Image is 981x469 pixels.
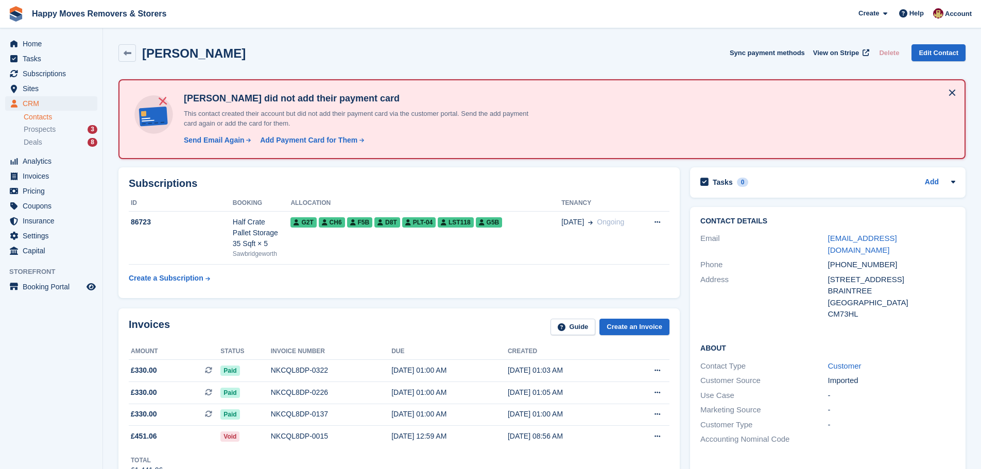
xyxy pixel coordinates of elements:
[9,267,102,277] span: Storefront
[220,388,239,398] span: Paid
[597,218,624,226] span: Ongoing
[700,233,828,256] div: Email
[5,51,97,66] a: menu
[909,8,924,19] span: Help
[5,37,97,51] a: menu
[713,178,733,187] h2: Tasks
[23,214,84,228] span: Insurance
[875,44,903,61] button: Delete
[129,343,220,360] th: Amount
[23,229,84,243] span: Settings
[391,387,508,398] div: [DATE] 01:00 AM
[88,138,97,147] div: 8
[24,124,97,135] a: Prospects 3
[28,5,170,22] a: Happy Moves Removers & Storers
[700,342,955,353] h2: About
[256,135,365,146] a: Add Payment Card for Them
[85,281,97,293] a: Preview store
[271,409,392,420] div: NKCQL8DP-0137
[599,319,669,336] a: Create an Invoice
[290,217,316,228] span: G2T
[129,217,233,228] div: 86723
[131,387,157,398] span: £330.00
[23,184,84,198] span: Pricing
[5,169,97,183] a: menu
[271,431,392,442] div: NKCQL8DP-0015
[142,46,246,60] h2: [PERSON_NAME]
[508,365,624,376] div: [DATE] 01:03 AM
[220,409,239,420] span: Paid
[391,431,508,442] div: [DATE] 12:59 AM
[23,66,84,81] span: Subscriptions
[700,259,828,271] div: Phone
[508,409,624,420] div: [DATE] 01:00 AM
[828,390,955,402] div: -
[23,244,84,258] span: Capital
[700,433,828,445] div: Accounting Nominal Code
[700,419,828,431] div: Customer Type
[561,195,642,212] th: Tenancy
[933,8,943,19] img: Steven Fry
[319,217,345,228] span: CH6
[700,274,828,320] div: Address
[271,387,392,398] div: NKCQL8DP-0226
[5,81,97,96] a: menu
[945,9,972,19] span: Account
[24,125,56,134] span: Prospects
[5,184,97,198] a: menu
[5,199,97,213] a: menu
[180,93,540,105] h4: [PERSON_NAME] did not add their payment card
[5,229,97,243] a: menu
[184,135,245,146] div: Send Email Again
[131,456,163,465] div: Total
[23,199,84,213] span: Coupons
[233,249,291,258] div: Sawbridgeworth
[23,169,84,183] span: Invoices
[88,125,97,134] div: 3
[23,154,84,168] span: Analytics
[23,51,84,66] span: Tasks
[550,319,596,336] a: Guide
[129,178,669,189] h2: Subscriptions
[5,96,97,111] a: menu
[828,297,955,309] div: [GEOGRAPHIC_DATA]
[508,431,624,442] div: [DATE] 08:56 AM
[24,112,97,122] a: Contacts
[700,217,955,225] h2: Contact Details
[828,234,897,254] a: [EMAIL_ADDRESS][DOMAIN_NAME]
[220,343,270,360] th: Status
[220,366,239,376] span: Paid
[24,137,97,148] a: Deals 8
[828,375,955,387] div: Imported
[858,8,879,19] span: Create
[23,280,84,294] span: Booking Portal
[5,214,97,228] a: menu
[737,178,749,187] div: 0
[700,404,828,416] div: Marketing Source
[129,269,210,288] a: Create a Subscription
[347,217,373,228] span: F5B
[700,390,828,402] div: Use Case
[5,244,97,258] a: menu
[508,387,624,398] div: [DATE] 01:05 AM
[374,217,400,228] span: D8T
[260,135,357,146] div: Add Payment Card for Them
[813,48,859,58] span: View on Stripe
[290,195,561,212] th: Allocation
[129,273,203,284] div: Create a Subscription
[809,44,871,61] a: View on Stripe
[828,259,955,271] div: [PHONE_NUMBER]
[5,66,97,81] a: menu
[271,343,392,360] th: Invoice number
[180,109,540,129] p: This contact created their account but did not add their payment card via the customer portal. Se...
[508,343,624,360] th: Created
[23,37,84,51] span: Home
[911,44,966,61] a: Edit Contact
[8,6,24,22] img: stora-icon-8386f47178a22dfd0bd8f6a31ec36ba5ce8667c1dd55bd0f319d3a0aa187defe.svg
[5,154,97,168] a: menu
[132,93,176,136] img: no-card-linked-e7822e413c904bf8b177c4d89f31251c4716f9871600ec3ca5bfc59e148c83f4.svg
[131,365,157,376] span: £330.00
[828,285,955,297] div: BRAINTREE
[828,419,955,431] div: -
[129,195,233,212] th: ID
